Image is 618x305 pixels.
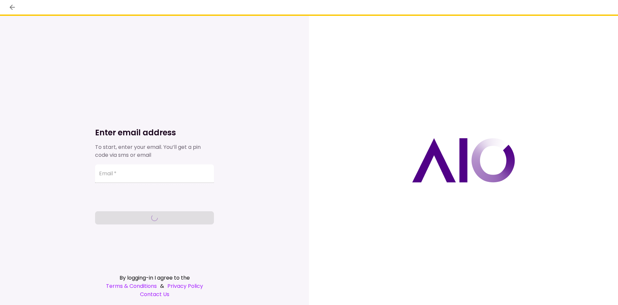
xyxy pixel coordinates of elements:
a: Privacy Policy [167,282,203,290]
div: To start, enter your email. You’ll get a pin code via sms or email [95,143,214,159]
img: AIO logo [412,138,515,183]
button: back [7,2,18,13]
h1: Enter email address [95,127,214,138]
div: & [95,282,214,290]
div: By logging-in I agree to the [95,274,214,282]
a: Terms & Conditions [106,282,157,290]
a: Contact Us [95,290,214,298]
